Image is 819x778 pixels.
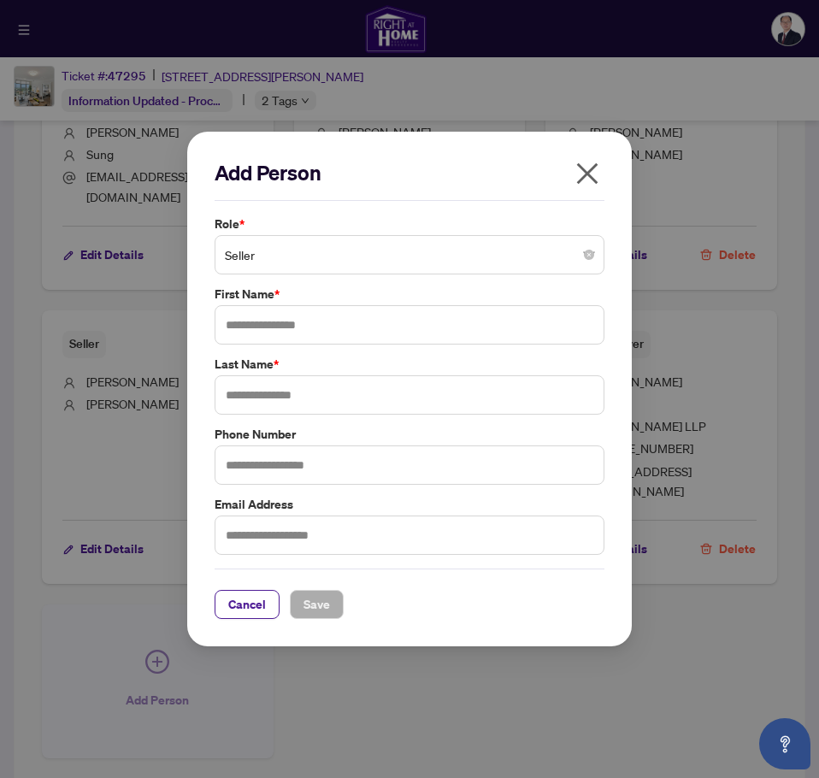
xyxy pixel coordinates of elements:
[215,590,280,619] button: Cancel
[215,495,604,514] label: Email Address
[228,591,266,618] span: Cancel
[215,425,604,444] label: Phone Number
[225,239,594,271] span: Seller
[584,250,594,260] span: close-circle
[574,160,601,187] span: close
[759,718,810,769] button: Open asap
[215,215,604,233] label: Role
[215,285,604,304] label: First Name
[215,355,604,374] label: Last Name
[290,590,344,619] button: Save
[215,159,604,186] h2: Add Person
